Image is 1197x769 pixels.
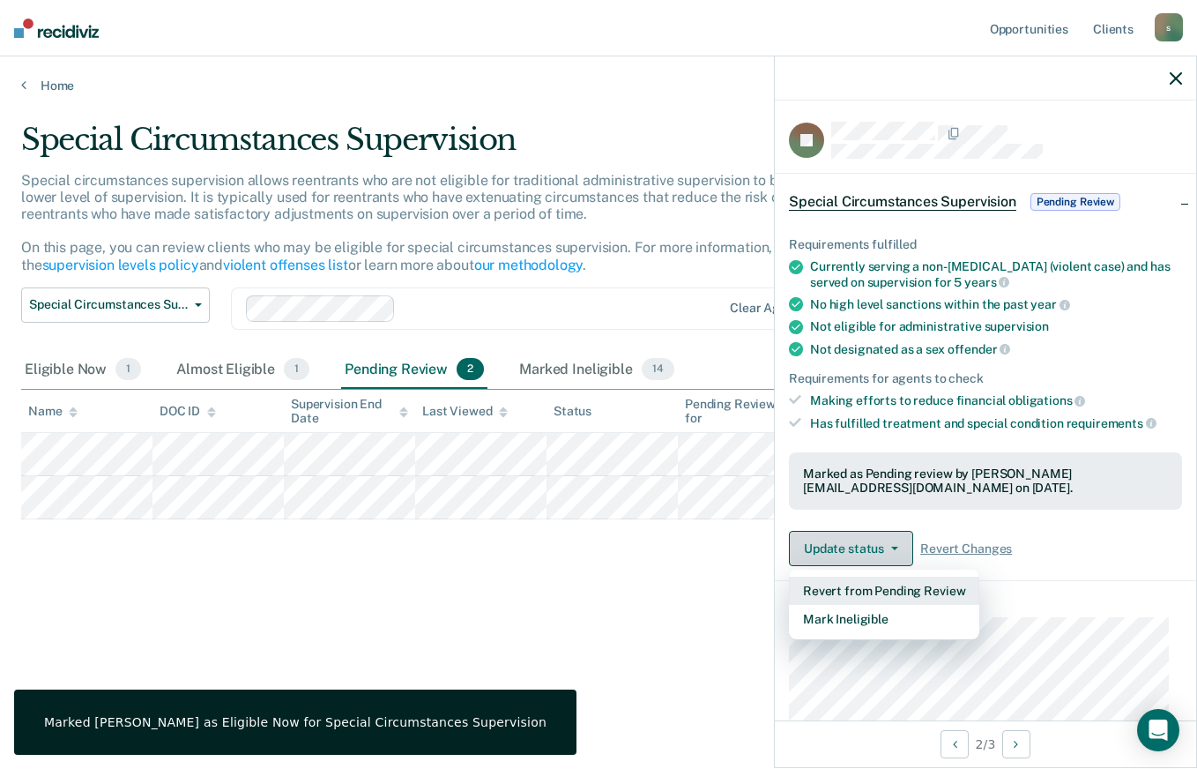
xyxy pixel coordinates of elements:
[789,237,1182,252] div: Requirements fulfilled
[789,577,979,605] button: Revert from Pending Review
[284,358,309,381] span: 1
[474,257,584,273] a: our methodology
[940,730,969,758] button: Previous Opportunity
[223,257,348,273] a: violent offenses list
[775,720,1196,767] div: 2 / 3
[775,174,1196,230] div: Special Circumstances SupervisionPending Review
[789,595,1182,610] dt: Supervision
[457,358,484,381] span: 2
[44,714,546,730] div: Marked [PERSON_NAME] as Eligible Now for Special Circumstances Supervision
[21,172,887,273] p: Special circumstances supervision allows reentrants who are not eligible for traditional administ...
[173,351,313,390] div: Almost Eligible
[1067,416,1156,430] span: requirements
[803,467,1168,496] div: Marked as Pending review by [PERSON_NAME][EMAIL_ADDRESS][DOMAIN_NAME] on [DATE].
[29,297,188,312] span: Special Circumstances Supervision
[985,319,1049,333] span: supervision
[789,371,1182,386] div: Requirements for agents to check
[642,358,674,381] span: 14
[554,404,591,419] div: Status
[28,404,78,419] div: Name
[21,78,1176,93] a: Home
[1155,13,1183,41] div: s
[1030,297,1069,311] span: year
[948,342,1011,356] span: offender
[115,358,141,381] span: 1
[810,319,1182,334] div: Not eligible for administrative
[685,397,802,427] div: Pending Review for
[920,541,1012,556] span: Revert Changes
[810,341,1182,357] div: Not designated as a sex
[516,351,677,390] div: Marked Ineligible
[810,296,1182,312] div: No high level sanctions within the past
[21,351,145,390] div: Eligible Now
[964,275,1009,289] span: years
[1008,393,1085,407] span: obligations
[14,19,99,38] img: Recidiviz
[810,392,1182,408] div: Making efforts to reduce financial
[1002,730,1030,758] button: Next Opportunity
[810,259,1182,289] div: Currently serving a non-[MEDICAL_DATA] (violent case) and has served on supervision for 5
[810,415,1182,431] div: Has fulfilled treatment and special condition
[42,257,199,273] a: supervision levels policy
[341,351,487,390] div: Pending Review
[789,193,1016,211] span: Special Circumstances Supervision
[160,404,216,419] div: DOC ID
[1137,709,1179,751] div: Open Intercom Messenger
[291,397,408,427] div: Supervision End Date
[730,301,805,316] div: Clear agents
[21,122,919,172] div: Special Circumstances Supervision
[789,605,979,633] button: Mark Ineligible
[1030,193,1120,211] span: Pending Review
[422,404,508,419] div: Last Viewed
[789,531,913,566] button: Update status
